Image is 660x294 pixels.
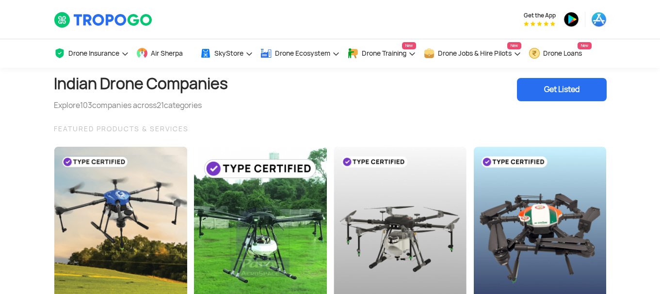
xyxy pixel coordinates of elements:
[151,49,183,57] span: Air Sherpa
[54,39,129,68] a: Drone Insurance
[507,42,521,49] span: New
[54,123,607,135] div: FEATURED PRODUCTS & SERVICES
[54,12,153,28] img: TropoGo Logo
[438,49,512,57] span: Drone Jobs & Hire Pilots
[524,12,556,19] span: Get the App
[529,39,592,68] a: Drone LoansNew
[275,49,330,57] span: Drone Ecosystem
[260,39,340,68] a: Drone Ecosystem
[362,49,406,57] span: Drone Training
[157,100,164,110] span: 21
[402,42,416,49] span: New
[524,21,555,26] img: App Raking
[347,39,416,68] a: Drone TrainingNew
[423,39,521,68] a: Drone Jobs & Hire PilotsNew
[136,39,193,68] a: Air Sherpa
[54,68,228,100] h1: Indian Drone Companies
[563,12,579,27] img: ic_playstore.png
[543,49,582,57] span: Drone Loans
[578,42,592,49] span: New
[54,100,228,111] div: Explore companies across categories
[200,39,253,68] a: SkyStore
[68,49,119,57] span: Drone Insurance
[517,78,607,101] div: Get Listed
[214,49,243,57] span: SkyStore
[80,100,92,110] span: 103
[591,12,607,27] img: ic_appstore.png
